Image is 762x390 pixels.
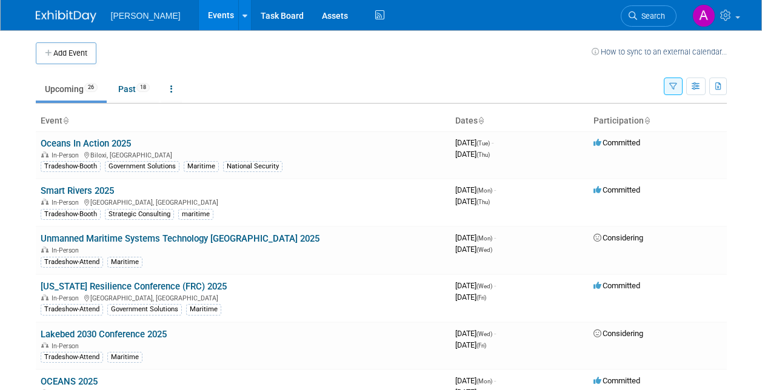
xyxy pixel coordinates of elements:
[476,331,492,337] span: (Wed)
[52,342,82,350] span: In-Person
[455,245,492,254] span: [DATE]
[492,138,493,147] span: -
[494,376,496,385] span: -
[107,352,142,363] div: Maritime
[178,209,213,220] div: maritime
[41,294,48,300] img: In-Person Event
[84,83,98,92] span: 26
[593,329,643,338] span: Considering
[41,209,101,220] div: Tradeshow-Booth
[52,246,82,254] span: In-Person
[41,197,446,207] div: [GEOGRAPHIC_DATA], [GEOGRAPHIC_DATA]
[476,140,490,147] span: (Tue)
[476,342,486,349] span: (Fri)
[476,294,486,301] span: (Fri)
[105,161,179,172] div: Government Solutions
[455,281,496,290] span: [DATE]
[592,47,727,56] a: How to sync to an external calendar...
[41,185,114,196] a: Smart Rivers 2025
[455,138,493,147] span: [DATE]
[476,378,492,385] span: (Mon)
[107,304,182,315] div: Government Solutions
[41,304,103,315] div: Tradeshow-Attend
[41,281,227,292] a: [US_STATE] Resilience Conference (FRC) 2025
[593,281,640,290] span: Committed
[589,111,727,131] th: Participation
[455,376,496,385] span: [DATE]
[36,42,96,64] button: Add Event
[478,116,484,125] a: Sort by Start Date
[476,235,492,242] span: (Mon)
[455,185,496,194] span: [DATE]
[621,5,677,27] a: Search
[476,199,490,205] span: (Thu)
[637,12,665,21] span: Search
[450,111,589,131] th: Dates
[223,161,282,172] div: National Security
[105,209,174,220] div: Strategic Consulting
[593,138,640,147] span: Committed
[41,246,48,253] img: In-Person Event
[36,111,450,131] th: Event
[494,281,496,290] span: -
[593,376,640,385] span: Committed
[107,257,142,268] div: Maritime
[692,4,715,27] img: Amy Reese
[52,199,82,207] span: In-Person
[41,161,101,172] div: Tradeshow-Booth
[136,83,150,92] span: 18
[41,138,131,149] a: Oceans In Action 2025
[186,304,221,315] div: Maritime
[41,199,48,205] img: In-Person Event
[62,116,69,125] a: Sort by Event Name
[41,257,103,268] div: Tradeshow-Attend
[184,161,219,172] div: Maritime
[41,342,48,348] img: In-Person Event
[41,150,446,159] div: Biloxi, [GEOGRAPHIC_DATA]
[52,151,82,159] span: In-Person
[455,329,496,338] span: [DATE]
[455,233,496,242] span: [DATE]
[476,246,492,253] span: (Wed)
[476,187,492,194] span: (Mon)
[455,292,486,302] span: [DATE]
[455,197,490,206] span: [DATE]
[36,78,107,101] a: Upcoming26
[41,151,48,157] img: In-Person Event
[494,233,496,242] span: -
[41,292,446,302] div: [GEOGRAPHIC_DATA], [GEOGRAPHIC_DATA]
[494,185,496,194] span: -
[593,185,640,194] span: Committed
[111,11,181,21] span: [PERSON_NAME]
[41,233,319,244] a: Unmanned Maritime Systems Technology [GEOGRAPHIC_DATA] 2025
[41,376,98,387] a: OCEANS 2025
[593,233,643,242] span: Considering
[41,352,103,363] div: Tradeshow-Attend
[644,116,650,125] a: Sort by Participation Type
[36,10,96,22] img: ExhibitDay
[494,329,496,338] span: -
[455,340,486,349] span: [DATE]
[52,294,82,302] span: In-Person
[476,151,490,158] span: (Thu)
[476,283,492,289] span: (Wed)
[455,150,490,159] span: [DATE]
[41,329,167,340] a: Lakebed 2030 Conference 2025
[109,78,159,101] a: Past18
